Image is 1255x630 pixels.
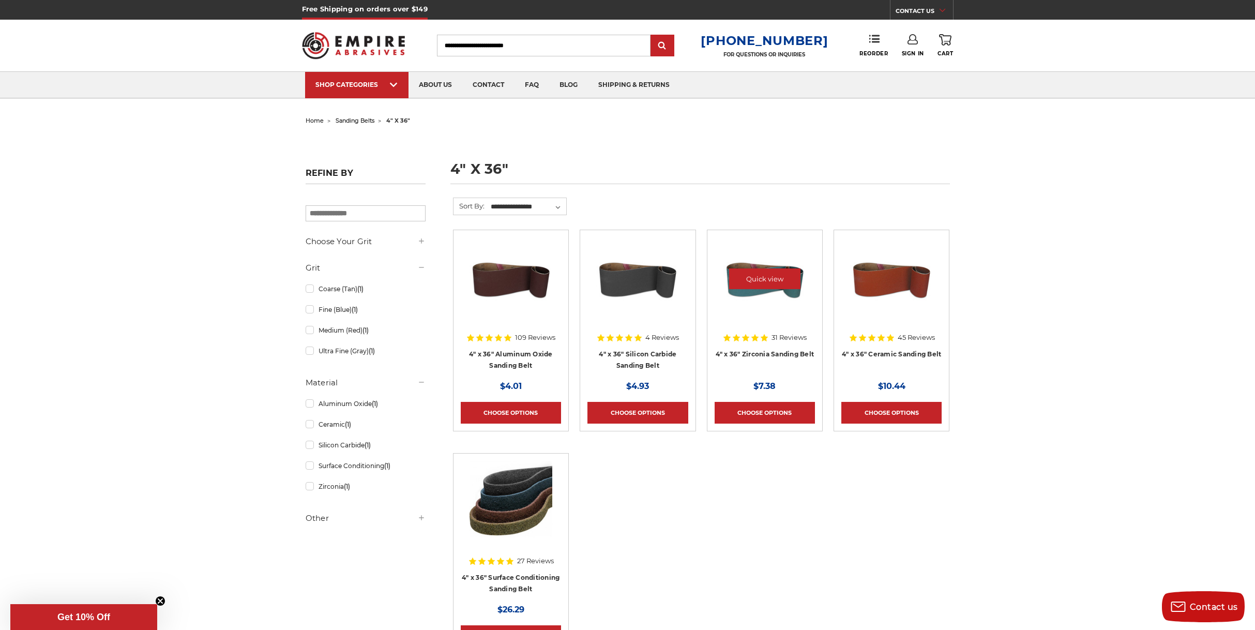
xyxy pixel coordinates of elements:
a: home [306,117,324,124]
span: Reorder [859,50,888,57]
h5: Other [306,512,426,524]
span: Sign In [902,50,924,57]
h5: Refine by [306,168,426,184]
a: 4" x 36" Ceramic Sanding Belt [841,237,942,338]
a: 4"x36" Surface Conditioning Sanding Belts [461,461,561,561]
span: (1) [344,483,350,490]
a: contact [462,72,515,98]
a: Coarse (Tan) [306,280,426,298]
img: Empire Abrasives [302,25,405,66]
div: SHOP CATEGORIES [315,81,398,88]
a: about us [409,72,462,98]
span: $4.01 [500,381,522,391]
a: Ultra Fine (Gray) [306,342,426,360]
img: 4"x36" Surface Conditioning Sanding Belts [470,461,552,544]
span: (1) [384,462,390,470]
div: Get 10% OffClose teaser [10,604,157,630]
span: Contact us [1190,602,1238,612]
button: Close teaser [155,596,165,606]
span: 27 Reviews [517,558,554,564]
span: (1) [345,421,351,428]
span: $10.44 [878,381,905,391]
h5: Material [306,377,426,389]
h5: Choose Your Grit [306,235,426,248]
a: Ceramic [306,415,426,433]
input: Submit [652,36,673,56]
a: [PHONE_NUMBER] [701,33,828,48]
img: 4" x 36" Silicon Carbide File Belt [596,237,679,320]
img: 4" x 36" Zirconia Sanding Belt [723,237,806,320]
img: 4" x 36" Aluminum Oxide Sanding Belt [470,237,552,320]
a: CONTACT US [896,5,953,20]
a: sanding belts [336,117,374,124]
a: 4" x 36" Surface Conditioning Sanding Belt [462,574,560,593]
span: $4.93 [626,381,649,391]
span: Cart [938,50,953,57]
span: $26.29 [497,605,524,614]
a: 4" x 36" Zirconia Sanding Belt [715,237,815,338]
span: (1) [357,285,364,293]
a: 4" x 36" Aluminum Oxide Sanding Belt [461,237,561,338]
a: shipping & returns [588,72,680,98]
span: $7.38 [753,381,776,391]
a: Aluminum Oxide [306,395,426,413]
span: (1) [352,306,358,313]
span: 45 Reviews [898,334,935,341]
span: (1) [365,441,371,449]
p: FOR QUESTIONS OR INQUIRIES [701,51,828,58]
a: Zirconia [306,477,426,496]
a: Choose Options [587,402,688,424]
span: 31 Reviews [772,334,807,341]
a: blog [549,72,588,98]
a: Silicon Carbide [306,436,426,454]
a: Medium (Red) [306,321,426,339]
span: 4" x 36" [386,117,410,124]
a: Cart [938,34,953,57]
h5: Grit [306,262,426,274]
a: 4" x 36" Zirconia Sanding Belt [716,350,814,358]
a: Quick view [729,268,800,289]
span: 109 Reviews [515,334,555,341]
a: 4" x 36" Silicon Carbide File Belt [587,237,688,338]
img: 4" x 36" Ceramic Sanding Belt [850,237,933,320]
a: 4" x 36" Silicon Carbide Sanding Belt [599,350,676,370]
span: 4 Reviews [645,334,679,341]
span: (1) [362,326,369,334]
a: Surface Conditioning [306,457,426,475]
span: Get 10% Off [57,612,110,622]
a: Choose Options [715,402,815,424]
h1: 4" x 36" [450,162,950,184]
span: (1) [372,400,378,408]
a: 4" x 36" Ceramic Sanding Belt [842,350,941,358]
a: Reorder [859,34,888,56]
a: faq [515,72,549,98]
label: Sort By: [453,198,485,214]
a: 4" x 36" Aluminum Oxide Sanding Belt [469,350,553,370]
select: Sort By: [489,199,566,215]
button: Contact us [1162,591,1245,622]
span: (1) [369,347,375,355]
a: Fine (Blue) [306,301,426,319]
a: Choose Options [841,402,942,424]
a: Choose Options [461,402,561,424]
